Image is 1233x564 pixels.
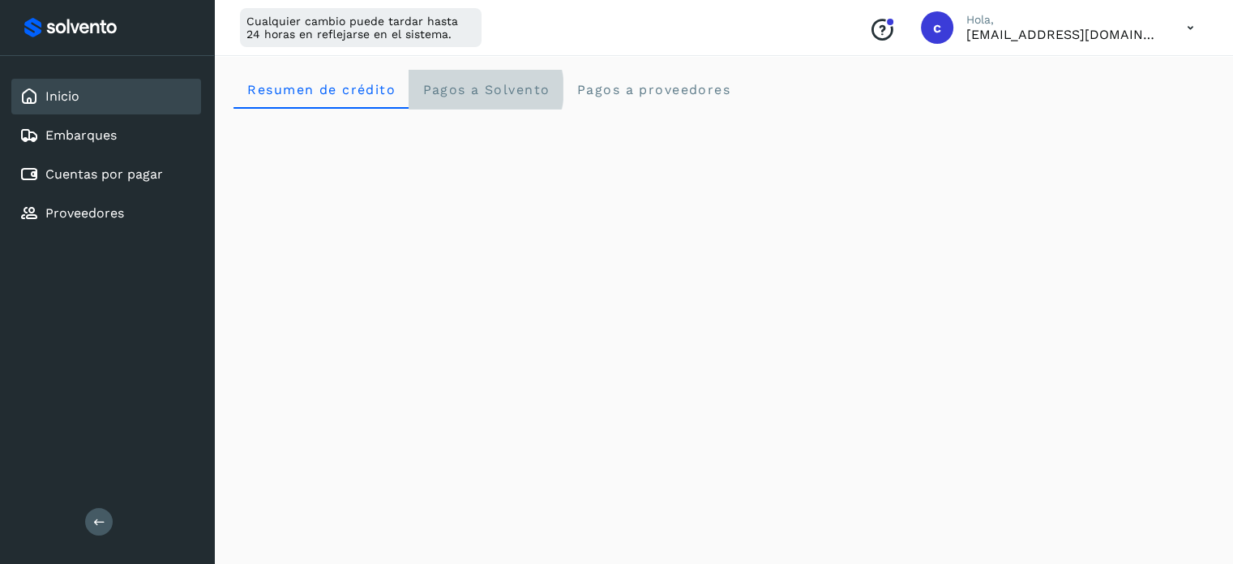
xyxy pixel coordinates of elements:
[11,157,201,192] div: Cuentas por pagar
[45,88,79,104] a: Inicio
[240,8,482,47] div: Cualquier cambio puede tardar hasta 24 horas en reflejarse en el sistema.
[11,79,201,114] div: Inicio
[45,127,117,143] a: Embarques
[422,82,550,97] span: Pagos a Solvento
[11,196,201,231] div: Proveedores
[45,205,124,221] a: Proveedores
[966,13,1161,27] p: Hola,
[45,166,163,182] a: Cuentas por pagar
[576,82,730,97] span: Pagos a proveedores
[246,82,396,97] span: Resumen de crédito
[966,27,1161,42] p: cxp1@53cargo.com
[11,118,201,153] div: Embarques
